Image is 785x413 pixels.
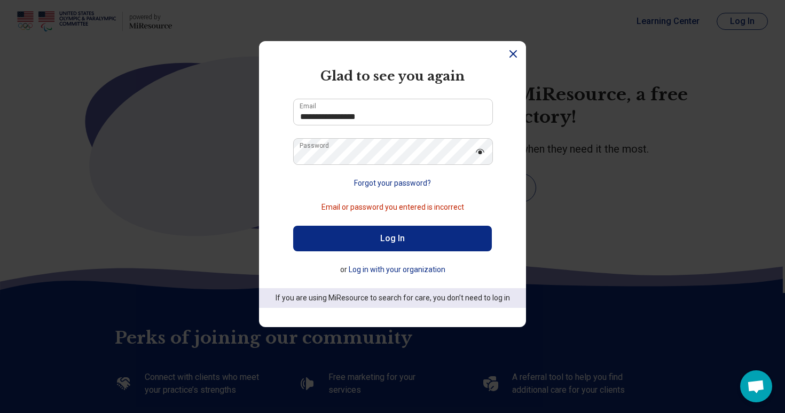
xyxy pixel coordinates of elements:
button: Log In [293,226,492,251]
h2: Glad to see you again [293,67,492,86]
p: If you are using MiResource to search for care, you don’t need to log in [274,292,511,304]
label: Email [300,103,316,109]
button: Hide password [468,138,492,164]
label: Password [300,142,329,149]
p: Email or password you entered is incorrect [293,202,492,213]
p: or [293,264,492,275]
button: Dismiss [507,47,520,60]
button: Forgot your password? [354,178,431,189]
section: Login Dialog [259,41,526,327]
button: Log in with your organization [349,264,445,275]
